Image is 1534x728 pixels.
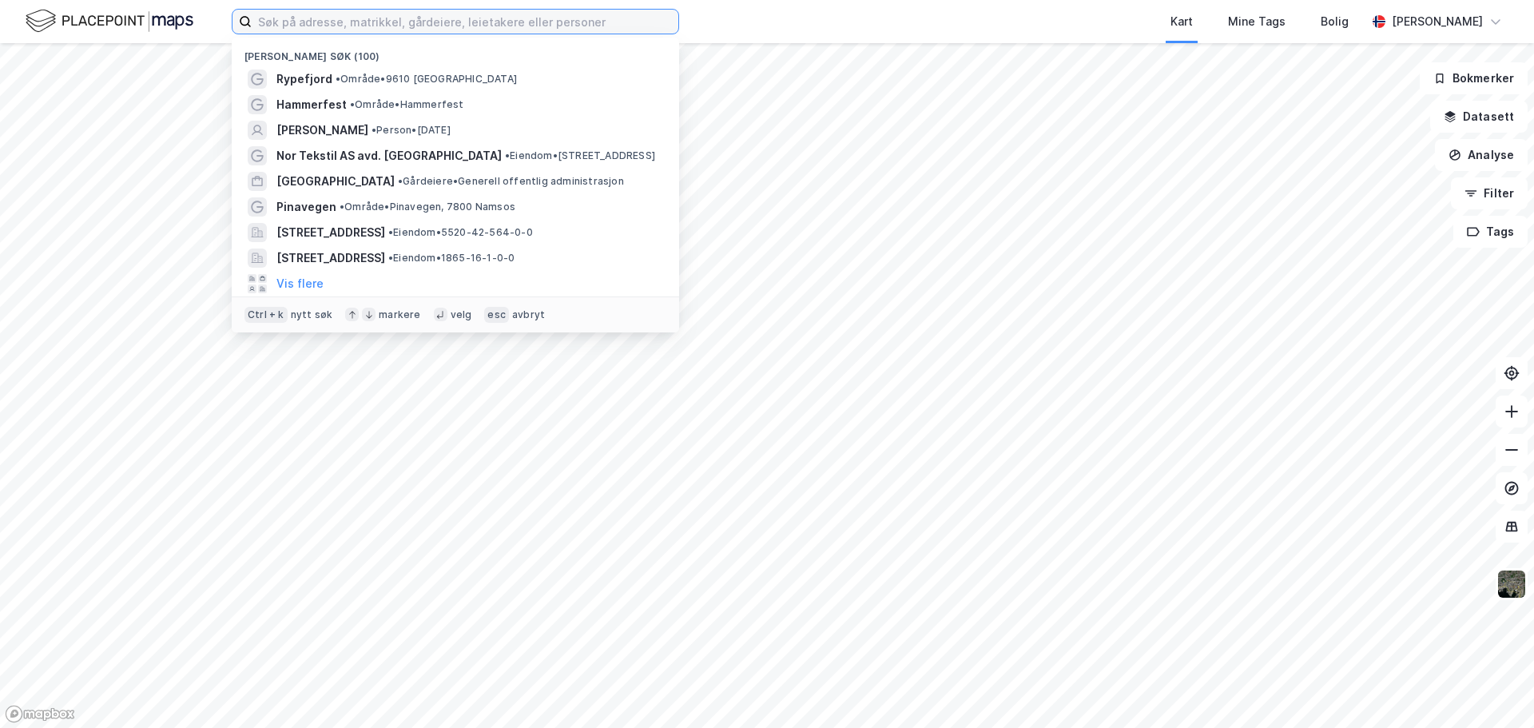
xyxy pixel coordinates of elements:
div: [PERSON_NAME] søk (100) [232,38,679,66]
div: Kontrollprogram for chat [1454,651,1534,728]
div: velg [451,308,472,321]
span: Eiendom • 5520-42-564-0-0 [388,226,533,239]
span: [GEOGRAPHIC_DATA] [276,172,395,191]
span: Person • [DATE] [372,124,451,137]
span: • [372,124,376,136]
button: Bokmerker [1420,62,1528,94]
span: Område • Hammerfest [350,98,464,111]
span: [STREET_ADDRESS] [276,249,385,268]
img: logo.f888ab2527a4732fd821a326f86c7f29.svg [26,7,193,35]
span: Gårdeiere • Generell offentlig administrasjon [398,175,624,188]
input: Søk på adresse, matrikkel, gårdeiere, leietakere eller personer [252,10,678,34]
span: Pinavegen [276,197,336,217]
div: nytt søk [291,308,333,321]
img: 9k= [1496,569,1527,599]
span: • [505,149,510,161]
div: [PERSON_NAME] [1392,12,1483,31]
a: Mapbox homepage [5,705,75,723]
button: Tags [1453,216,1528,248]
span: • [350,98,355,110]
span: • [336,73,340,85]
div: avbryt [512,308,545,321]
span: • [388,226,393,238]
span: Nor Tekstil AS avd. [GEOGRAPHIC_DATA] [276,146,502,165]
span: Rypefjord [276,70,332,89]
iframe: Chat Widget [1454,651,1534,728]
div: esc [484,307,509,323]
span: Eiendom • [STREET_ADDRESS] [505,149,655,162]
span: [PERSON_NAME] [276,121,368,140]
span: Eiendom • 1865-16-1-0-0 [388,252,515,265]
span: Område • Pinavegen, 7800 Namsos [340,201,515,213]
button: Datasett [1430,101,1528,133]
span: [STREET_ADDRESS] [276,223,385,242]
div: Mine Tags [1228,12,1286,31]
span: Område • 9610 [GEOGRAPHIC_DATA] [336,73,517,86]
span: Hammerfest [276,95,347,114]
button: Vis flere [276,274,324,293]
button: Filter [1451,177,1528,209]
span: • [388,252,393,264]
div: markere [379,308,420,321]
span: • [340,201,344,213]
span: • [398,175,403,187]
button: Analyse [1435,139,1528,171]
div: Ctrl + k [244,307,288,323]
div: Bolig [1321,12,1349,31]
div: Kart [1170,12,1193,31]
